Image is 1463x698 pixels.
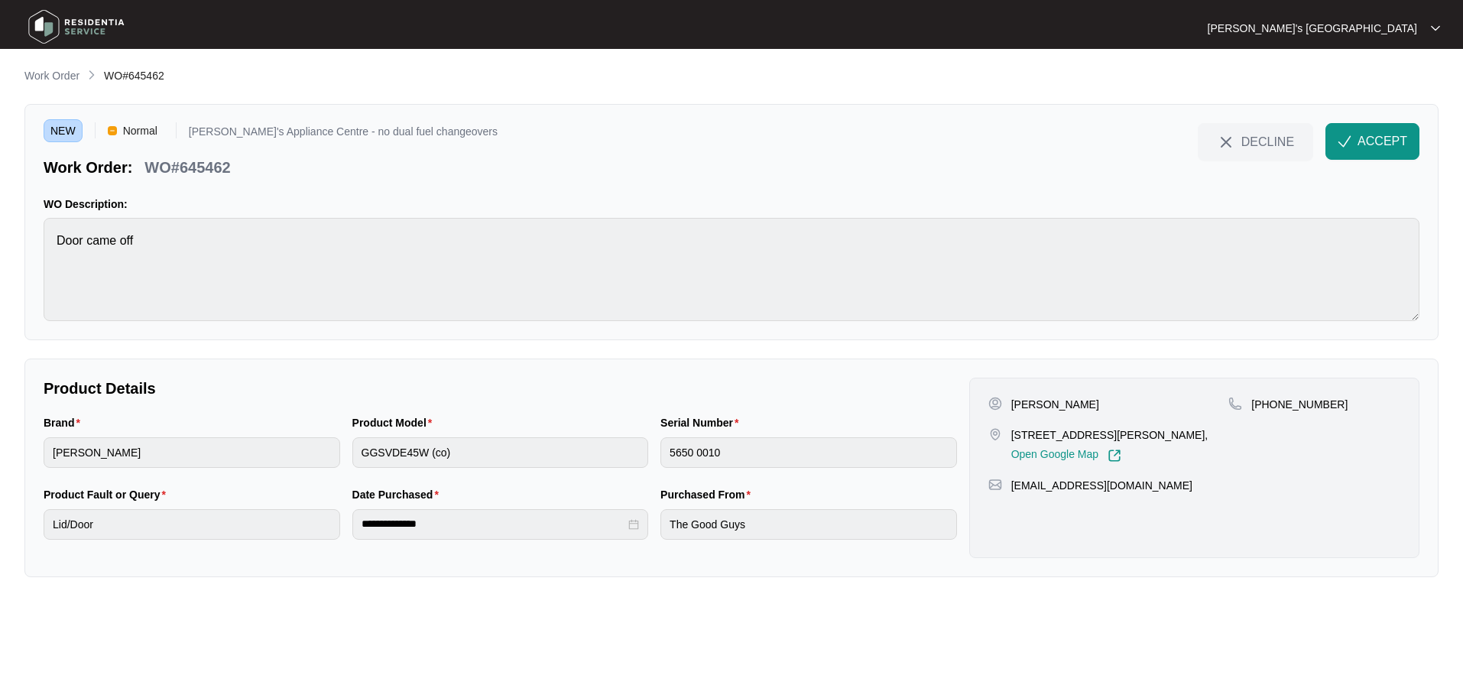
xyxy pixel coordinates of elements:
[44,509,340,540] input: Product Fault or Query
[117,119,164,142] span: Normal
[44,378,957,399] p: Product Details
[1251,397,1348,412] p: [PHONE_NUMBER]
[144,157,230,178] p: WO#645462
[86,69,98,81] img: chevron-right
[108,126,117,135] img: Vercel Logo
[189,126,498,142] p: [PERSON_NAME]'s Appliance Centre - no dual fuel changeovers
[1431,24,1440,32] img: dropdown arrow
[23,4,130,50] img: residentia service logo
[1241,133,1294,150] span: DECLINE
[1011,427,1208,443] p: [STREET_ADDRESS][PERSON_NAME],
[660,437,957,468] input: Serial Number
[1228,397,1242,411] img: map-pin
[1011,397,1099,412] p: [PERSON_NAME]
[988,427,1002,441] img: map-pin
[660,487,757,502] label: Purchased From
[352,487,445,502] label: Date Purchased
[44,196,1419,212] p: WO Description:
[362,516,626,532] input: Date Purchased
[988,397,1002,411] img: user-pin
[988,478,1002,492] img: map-pin
[1325,123,1419,160] button: check-IconACCEPT
[24,68,79,83] p: Work Order
[44,487,172,502] label: Product Fault or Query
[104,70,164,82] span: WO#645462
[1217,133,1235,151] img: close-Icon
[660,415,744,430] label: Serial Number
[44,415,86,430] label: Brand
[1208,21,1417,36] p: [PERSON_NAME]'s [GEOGRAPHIC_DATA]
[44,218,1419,321] textarea: Door came off
[1108,449,1121,463] img: Link-External
[352,415,439,430] label: Product Model
[1358,132,1407,151] span: ACCEPT
[44,437,340,468] input: Brand
[21,68,83,85] a: Work Order
[1338,135,1351,148] img: check-Icon
[44,119,83,142] span: NEW
[1011,478,1192,493] p: [EMAIL_ADDRESS][DOMAIN_NAME]
[660,509,957,540] input: Purchased From
[44,157,132,178] p: Work Order:
[352,437,649,468] input: Product Model
[1198,123,1313,160] button: close-IconDECLINE
[1011,449,1121,463] a: Open Google Map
